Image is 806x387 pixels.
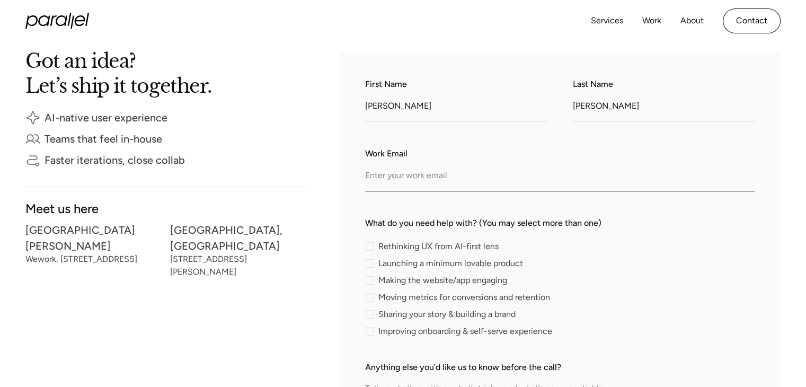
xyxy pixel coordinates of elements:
div: Faster iterations, close collab [45,156,185,164]
a: Services [591,13,623,29]
div: Wework, [STREET_ADDRESS] [25,256,162,262]
div: Teams that feel in-house [45,135,162,143]
div: AI-native user experience [45,114,167,121]
div: Meet us here [25,204,306,213]
span: Moving metrics for conversions and retention [378,294,550,301]
label: First Name [365,78,547,91]
input: Enter your work email [365,162,755,191]
a: Work [642,13,661,29]
div: [STREET_ADDRESS][PERSON_NAME] [170,256,306,275]
div: [GEOGRAPHIC_DATA], [GEOGRAPHIC_DATA] [170,226,306,250]
input: Enter your first name [365,93,547,122]
div: [GEOGRAPHIC_DATA][PERSON_NAME] [25,226,162,250]
label: Anything else you’d like us to know before the call? [365,361,755,374]
h2: Got an idea? Let’s ship it together. [25,52,301,93]
span: Launching a minimum lovable product [378,260,523,267]
span: Rethinking UX from AI-first lens [378,243,499,250]
label: What do you need help with? (You may select more than one) [365,217,755,230]
label: Last Name [573,78,755,91]
a: Contact [723,8,781,33]
span: Making the website/app engaging [378,277,507,284]
span: Sharing your story & building a brand [378,311,516,318]
label: Work Email [365,147,755,160]
input: Enter your last name [573,93,755,122]
a: About [680,13,704,29]
span: Improving onboarding & self-serve experience [378,328,552,335]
